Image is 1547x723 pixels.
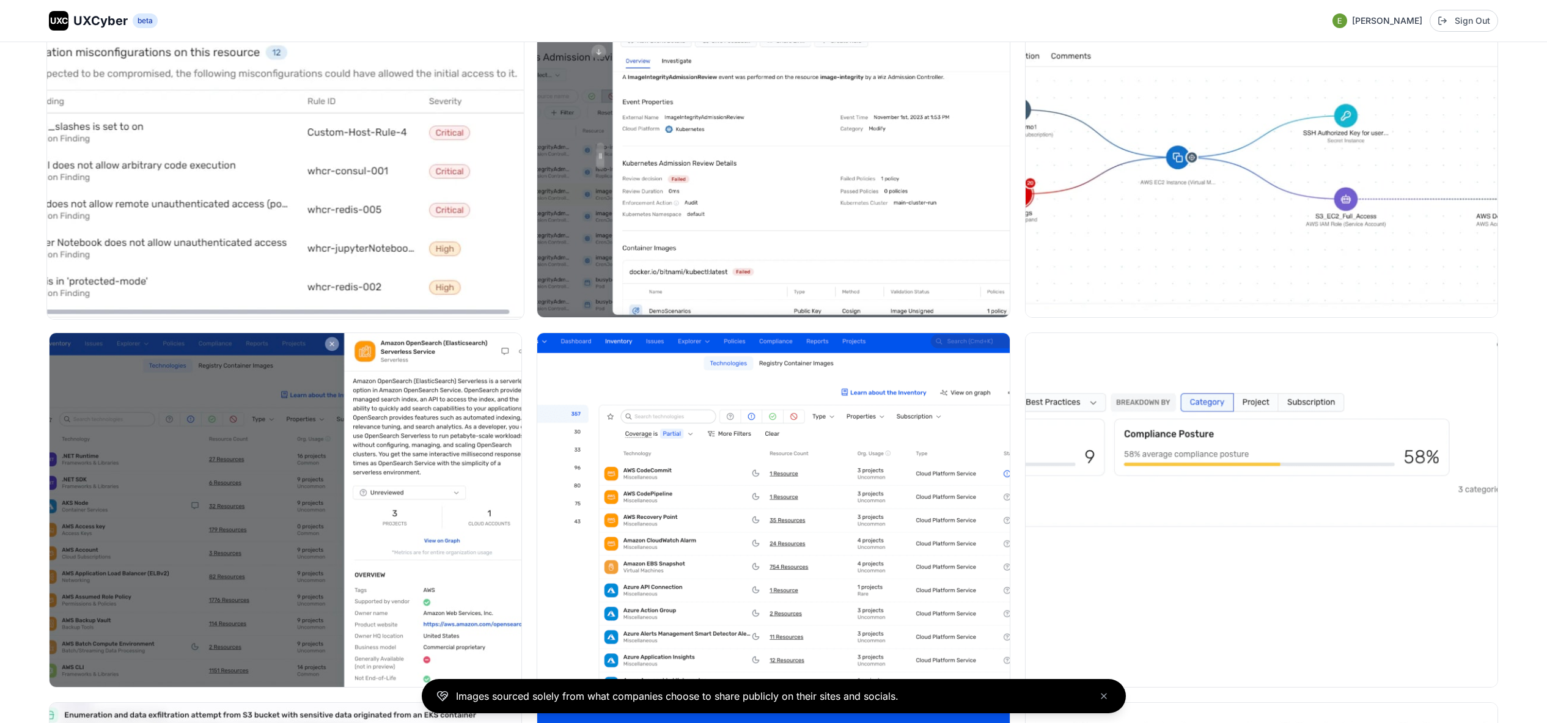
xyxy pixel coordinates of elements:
img: Wiz image 71 [537,333,1009,687]
span: UXCyber [73,12,128,29]
button: Close banner [1097,689,1111,703]
button: Sign Out [1430,10,1498,32]
span: [PERSON_NAME] [1352,15,1422,27]
img: Wiz image 72 [1026,333,1497,687]
span: beta [133,13,158,28]
a: UXCUXCyberbeta [49,11,158,31]
p: Images sourced solely from what companies choose to share publicly on their sites and socials. [456,689,898,703]
img: Profile [1332,13,1347,28]
img: Wiz image 70 [50,333,521,687]
span: UXC [50,15,68,27]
